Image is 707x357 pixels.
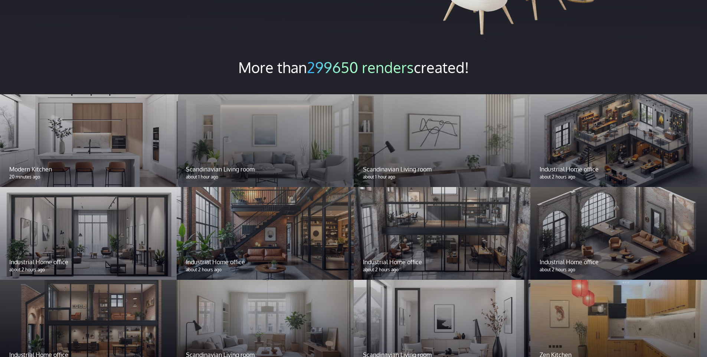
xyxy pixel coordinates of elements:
p: Modern Kitchen [9,165,167,174]
p: Industrial Home office [540,165,698,174]
p: Industrial Home office [186,258,344,266]
p: about 2 hours ago [540,266,698,273]
p: about 1 hour ago [363,174,521,180]
p: about 2 hours ago [9,266,167,273]
p: Scandinavian Living room [186,165,344,174]
p: about 1 hour ago [186,174,344,180]
p: Industrial Home office [9,258,167,266]
p: about 2 hours ago [363,266,521,273]
p: Industrial Home office [540,258,698,266]
span: 299650 renders [307,58,414,76]
p: about 2 hours ago [540,174,698,180]
p: about 2 hours ago [186,266,344,273]
p: Industrial Home office [363,258,521,266]
p: Scandinavian Living room [363,165,521,174]
p: 20 minutes ago [9,174,167,180]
